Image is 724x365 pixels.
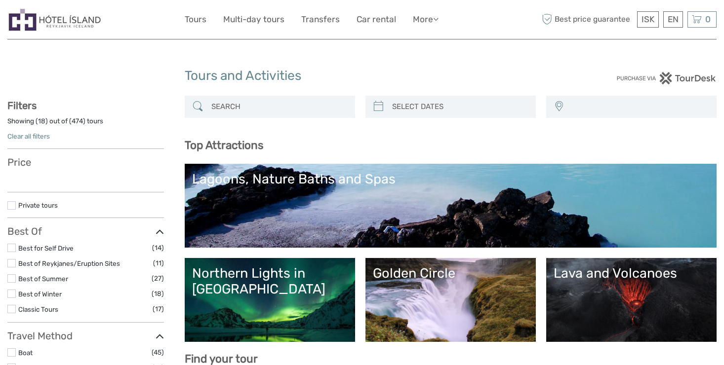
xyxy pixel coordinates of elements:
[373,265,528,334] a: Golden Circle
[554,265,709,334] a: Lava and Volcanoes
[72,116,83,126] label: 474
[18,349,33,357] a: Boat
[152,242,164,254] span: (14)
[7,225,164,237] h3: Best Of
[7,330,164,342] h3: Travel Method
[554,265,709,281] div: Lava and Volcanoes
[301,12,340,27] a: Transfers
[7,132,50,140] a: Clear all filters
[207,98,350,115] input: SEARCH
[18,275,68,283] a: Best of Summer
[373,265,528,281] div: Golden Circle
[18,259,120,267] a: Best of Reykjanes/Eruption Sites
[152,273,164,284] span: (27)
[7,116,164,132] div: Showing ( ) out of ( ) tours
[7,156,164,168] h3: Price
[192,265,348,334] a: Northern Lights in [GEOGRAPHIC_DATA]
[153,257,164,269] span: (11)
[38,116,45,126] label: 18
[192,171,709,187] div: Lagoons, Nature Baths and Spas
[7,100,37,111] strong: Filters
[223,12,284,27] a: Multi-day tours
[704,14,712,24] span: 0
[616,72,717,84] img: PurchaseViaTourDesk.png
[539,11,635,28] span: Best price guarantee
[18,244,74,252] a: Best for Self Drive
[663,11,683,28] div: EN
[153,303,164,315] span: (17)
[185,12,206,27] a: Tours
[185,68,539,84] h1: Tours and Activities
[152,288,164,299] span: (18)
[185,139,263,152] b: Top Attractions
[413,12,439,27] a: More
[388,98,531,115] input: SELECT DATES
[357,12,396,27] a: Car rental
[18,201,58,209] a: Private tours
[192,171,709,240] a: Lagoons, Nature Baths and Spas
[18,290,62,298] a: Best of Winter
[7,7,102,32] img: Hótel Ísland
[18,305,58,313] a: Classic Tours
[642,14,654,24] span: ISK
[192,265,348,297] div: Northern Lights in [GEOGRAPHIC_DATA]
[152,347,164,358] span: (45)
